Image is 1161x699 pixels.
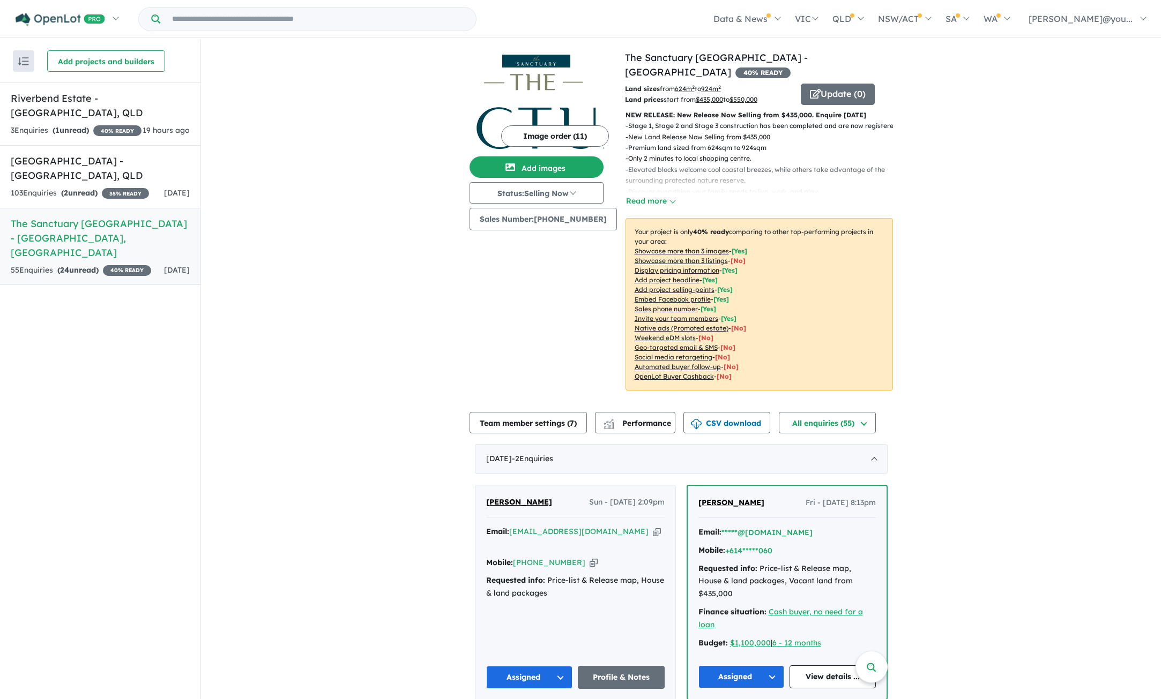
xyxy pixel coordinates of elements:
span: [ Yes ] [702,276,718,284]
u: Display pricing information [635,266,719,274]
div: Price-list & Release map, House & land packages, Vacant land from $435,000 [698,562,876,600]
a: The Sanctuary [GEOGRAPHIC_DATA] - [GEOGRAPHIC_DATA] [625,51,808,78]
h5: The Sanctuary [GEOGRAPHIC_DATA] - [GEOGRAPHIC_DATA] , [GEOGRAPHIC_DATA] [11,216,190,260]
button: Performance [595,412,675,433]
img: The Sanctuary Port Macquarie Estate - Thrumster [470,72,604,152]
p: NEW RELEASE: New Release Now Selling from $435,000. Enquire [DATE] [626,110,893,121]
button: Image order (11) [501,125,609,147]
u: Add project selling-points [635,285,715,294]
img: download icon [691,419,702,430]
span: [ Yes ] [701,305,716,313]
button: CSV download [683,412,770,433]
u: Geo-targeted email & SMS [635,343,718,351]
div: 3 Enquir ies [11,124,142,137]
button: Add images [470,156,604,178]
span: [DATE] [164,265,190,275]
img: bar-chart.svg [604,422,614,429]
a: $1,100,000 [730,638,771,648]
sup: 2 [692,84,695,90]
b: Land prices [625,95,664,103]
span: 1 [55,125,59,135]
span: Fri - [DATE] 8:13pm [806,497,876,509]
u: Invite your team members [635,314,718,322]
button: All enquiries (55) [779,412,876,433]
span: [No] [717,372,732,380]
button: Read more [626,195,676,207]
img: The Sanctuary Port Macquarie Estate - Thrumster Logo [474,55,599,67]
span: [ No ] [731,257,746,265]
a: [PERSON_NAME] [698,497,764,509]
span: Sun - [DATE] 2:09pm [589,496,665,509]
span: [No] [720,343,735,351]
p: from [625,84,793,94]
h5: [GEOGRAPHIC_DATA] - [GEOGRAPHIC_DATA] , QLD [11,154,190,183]
button: Assigned [698,665,785,688]
a: [PERSON_NAME] [486,496,552,509]
strong: ( unread) [53,125,89,135]
button: Sales Number:[PHONE_NUMBER] [470,208,617,230]
a: Profile & Notes [578,666,665,689]
span: 35 % READY [102,188,149,199]
strong: Requested info: [486,575,545,585]
a: [PHONE_NUMBER] [513,558,585,567]
div: Price-list & Release map, House & land packages [486,574,665,600]
span: [No] [715,353,730,361]
a: 6 - 12 months [772,638,821,648]
input: Try estate name, suburb, builder or developer [162,7,474,31]
span: [No] [731,324,746,332]
span: 40 % READY [735,67,791,78]
button: Status:Selling Now [470,182,604,204]
img: sort.svg [18,57,29,65]
span: [No] [724,363,739,371]
p: - New Land Release Now Selling from $435,000 [626,132,902,142]
span: [DATE] [164,188,190,198]
b: Land sizes [625,85,660,93]
p: - Elevated blocks welcome cool coastal breezes, while others take advantage of the surrounding pr... [626,164,902,186]
u: Embed Facebook profile [635,295,711,303]
img: Openlot PRO Logo White [16,13,105,26]
span: to [723,95,757,103]
u: Weekend eDM slots [635,334,696,342]
div: 103 Enquir ies [11,187,149,200]
div: 55 Enquir ies [11,264,151,277]
img: line-chart.svg [604,419,613,425]
u: Automated buyer follow-up [635,363,721,371]
span: 2 [64,188,68,198]
u: OpenLot Buyer Cashback [635,372,714,380]
b: 40 % ready [693,228,729,236]
p: - Only 2 minutes to local shopping centre. [626,153,902,164]
strong: Finance situation: [698,607,766,617]
strong: ( unread) [61,188,98,198]
p: - Discover everything your family needs to live, work, and play. [626,186,902,197]
button: Copy [590,557,598,568]
span: [PERSON_NAME] [698,498,764,507]
button: Copy [653,526,661,537]
span: [ Yes ] [713,295,729,303]
span: [ Yes ] [721,314,736,322]
u: $ 550,000 [730,95,757,103]
strong: Email: [698,527,721,537]
button: Update (0) [801,84,875,105]
span: to [695,85,721,93]
span: [PERSON_NAME]@you... [1029,13,1133,24]
strong: Requested info: [698,563,757,573]
strong: Budget: [698,638,728,648]
span: Performance [605,418,671,428]
a: Cash buyer, no need for a loan [698,607,863,629]
span: [No] [698,334,713,342]
p: start from [625,94,793,105]
u: 624 m [675,85,695,93]
div: [DATE] [475,444,888,474]
span: [PERSON_NAME] [486,497,552,507]
span: [ Yes ] [717,285,733,294]
p: Your project is only comparing to other top-performing projects in your area: - - - - - - - - - -... [626,218,893,390]
strong: ( unread) [57,265,99,275]
u: $ 435,000 [696,95,723,103]
span: 40 % READY [103,265,151,276]
span: 24 [60,265,69,275]
u: Native ads (Promoted estate) [635,324,728,332]
strong: Mobile: [698,545,725,555]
